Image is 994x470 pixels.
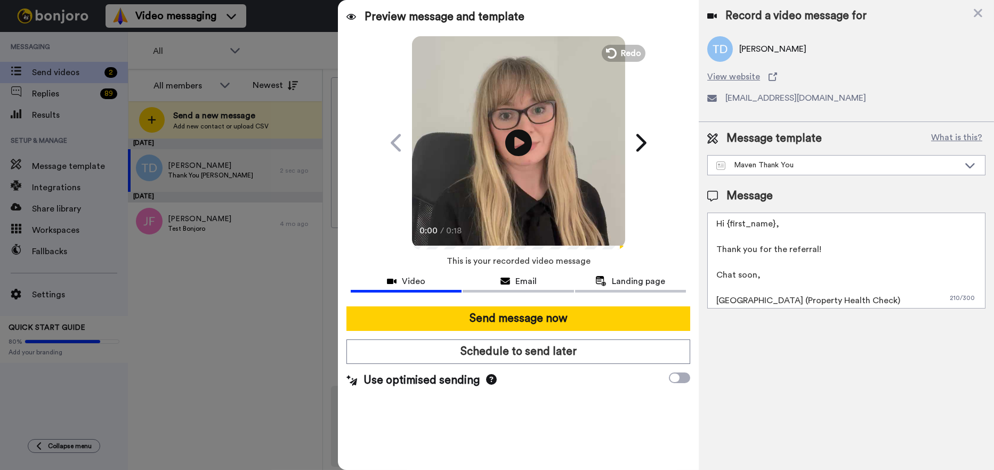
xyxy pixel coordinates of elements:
[419,224,438,237] span: 0:00
[612,275,665,288] span: Landing page
[707,213,985,309] textarea: Hi {first_name}, Thank you for the referral! Chat soon, [GEOGRAPHIC_DATA] (Property Health Check)
[402,275,425,288] span: Video
[725,92,866,104] span: [EMAIL_ADDRESS][DOMAIN_NAME]
[440,224,444,237] span: /
[707,70,985,83] a: View website
[726,188,773,204] span: Message
[446,224,465,237] span: 0:18
[515,275,537,288] span: Email
[346,339,690,364] button: Schedule to send later
[928,131,985,147] button: What is this?
[363,372,480,388] span: Use optimised sending
[447,249,591,273] span: This is your recorded video message
[716,160,959,171] div: Maven Thank You
[346,306,690,331] button: Send message now
[726,131,822,147] span: Message template
[707,70,760,83] span: View website
[716,161,725,170] img: Message-temps.svg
